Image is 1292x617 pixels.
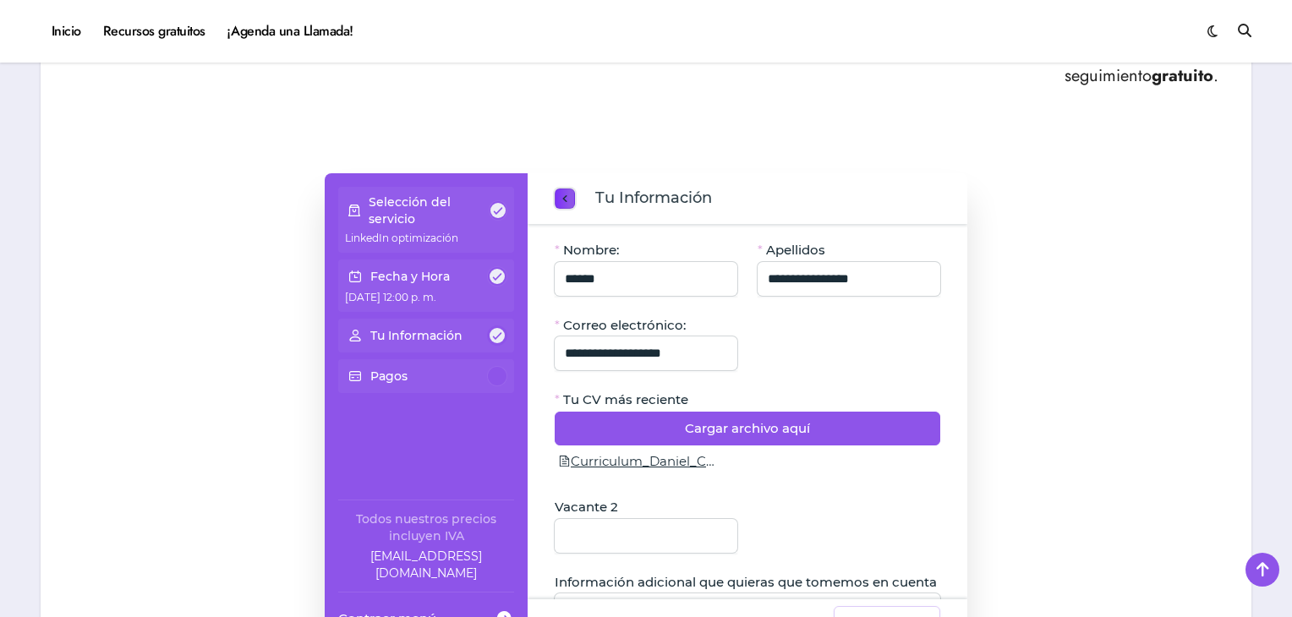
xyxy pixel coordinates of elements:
button: previous step [555,188,575,209]
a: Inicio [41,8,92,54]
p: Tu Información [370,327,463,344]
span: Correo electrónico: [563,317,686,334]
span: Información adicional que quieras que tomemos en cuenta [555,574,937,591]
p: Pagos [370,368,408,385]
p: Selección del servicio [369,194,489,227]
span: Tu Información [595,187,712,210]
span: Apellidos [766,242,825,259]
span: Vacante 2 [555,499,618,516]
span: Tu CV más reciente [563,391,688,408]
span: LinkedIn optimización [345,232,458,244]
span: Nombre: [563,242,619,259]
a: ¡Agenda una Llamada! [216,8,364,54]
span: [DATE] 12:00 p. m. [345,291,436,303]
a: Recursos gratuitos [92,8,216,54]
strong: gratuito [1152,63,1213,88]
span: Cargar archivo aquí [685,418,810,439]
div: Todos nuestros precios incluyen IVA [338,511,514,544]
span: Curriculum_Daniel_Ceballos_Morales.pdf [571,452,720,472]
a: Company email: ayuda@elhadadelasvacantes.com [338,548,514,582]
button: Cargar archivo aquí [555,412,940,445]
p: Fecha y Hora [370,268,450,285]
